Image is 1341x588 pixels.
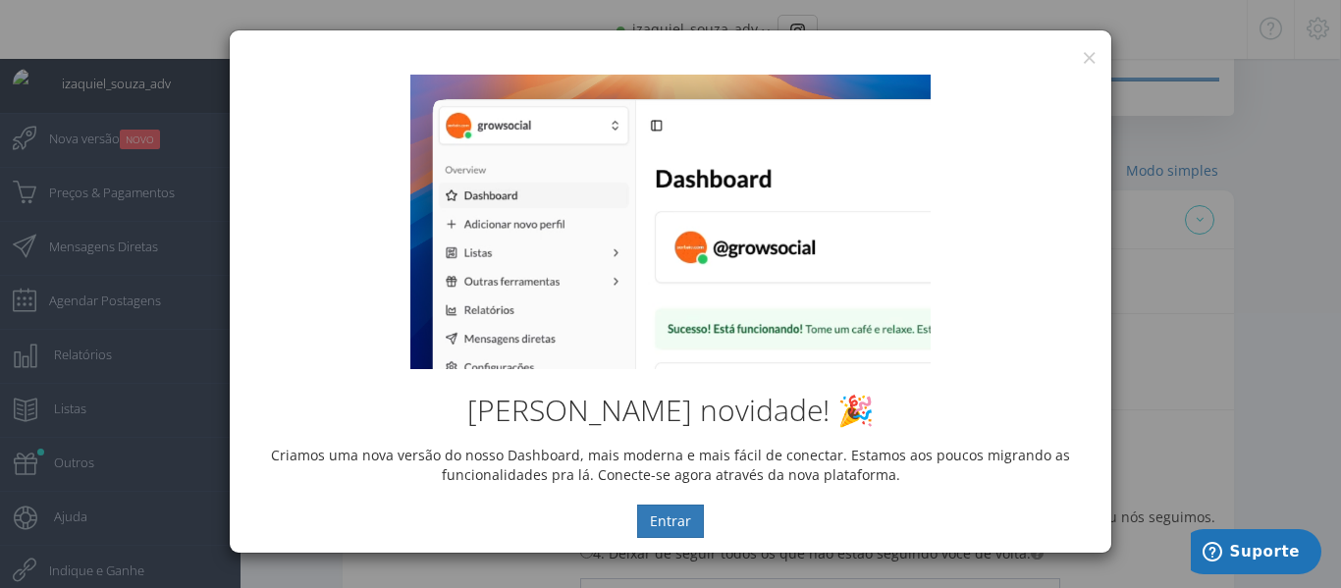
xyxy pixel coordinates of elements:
button: Entrar [637,505,704,538]
iframe: Abre um widget para que você possa encontrar mais informações [1191,529,1321,578]
h2: [PERSON_NAME] novidade! 🎉 [244,394,1097,426]
button: × [1082,44,1097,71]
p: Criamos uma nova versão do nosso Dashboard, mais moderna e mais fácil de conectar. Estamos aos po... [244,446,1097,485]
img: New Dashboard [410,75,931,369]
